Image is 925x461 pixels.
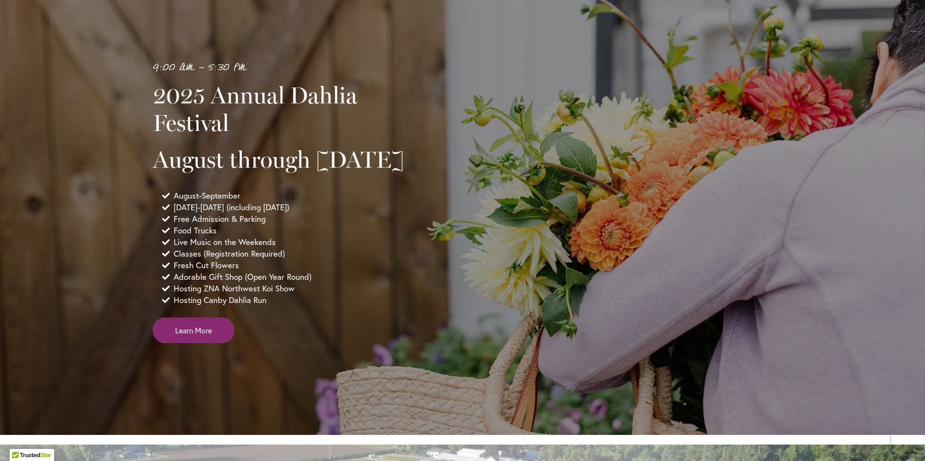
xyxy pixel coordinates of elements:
span: Hosting ZNA Northwest Koi Show [174,283,295,294]
span: August-September [174,190,240,202]
span: Hosting Canby Dahlia Run [174,294,267,306]
span: Fresh Cut Flowers [174,259,239,271]
span: [DATE]-[DATE] (including [DATE]) [174,202,289,213]
span: Free Admission & Parking [174,213,266,225]
span: Classes (Registration Required) [174,248,285,259]
span: Live Music on the Weekends [174,236,276,248]
h2: 2025 Annual Dahlia Festival [153,82,419,136]
a: Learn More [153,317,234,343]
h2: August through [DATE] [153,146,419,173]
span: Learn More [175,325,212,336]
p: 9:00 AM - 5:30 PM [153,60,419,76]
span: Food Trucks [174,225,217,236]
span: Adorable Gift Shop (Open Year Round) [174,271,312,283]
